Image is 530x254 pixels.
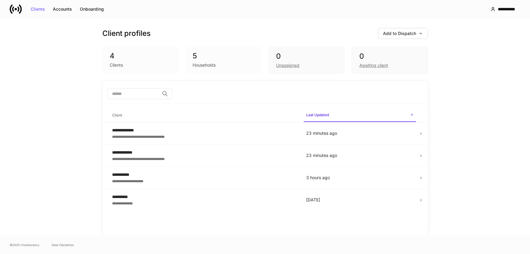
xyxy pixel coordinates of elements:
[306,152,414,158] p: 23 minutes ago
[80,7,104,11] div: Onboarding
[359,51,420,61] div: 0
[53,7,72,11] div: Accounts
[304,109,416,122] span: Last Updated
[268,46,344,74] div: 0Unassigned
[306,197,414,203] p: [DATE]
[102,29,151,38] h3: Client profiles
[306,130,414,136] p: 23 minutes ago
[52,242,74,247] a: Data Disclaimer
[49,4,76,14] button: Accounts
[378,28,428,39] button: Add to Dispatch
[306,112,329,118] h6: Last Updated
[193,51,254,61] div: 5
[276,62,299,68] div: Unassigned
[27,4,49,14] button: Clients
[359,62,388,68] div: Awaiting client
[110,51,171,61] div: 4
[31,7,45,11] div: Clients
[306,175,414,181] p: 3 hours ago
[276,51,337,61] div: 0
[110,62,123,68] div: Clients
[110,109,299,122] span: Client
[76,4,108,14] button: Onboarding
[10,242,39,247] span: © 2025 OneAdvisory
[193,62,216,68] div: Households
[383,31,423,36] div: Add to Dispatch
[112,112,122,118] h6: Client
[352,46,428,74] div: 0Awaiting client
